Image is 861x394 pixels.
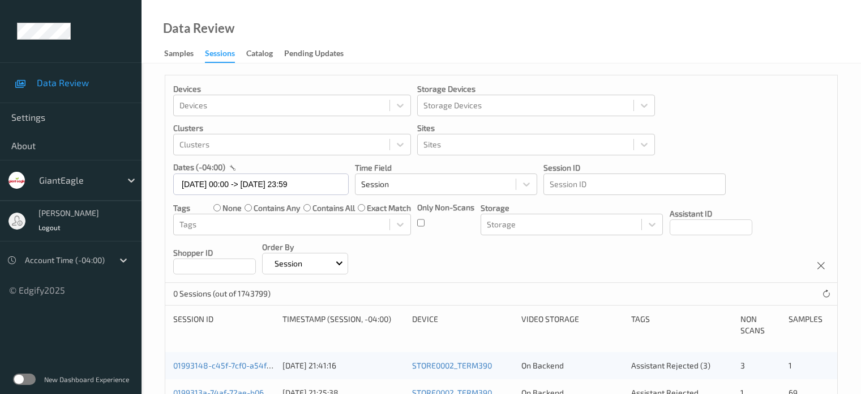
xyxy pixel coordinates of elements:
div: Sessions [205,48,235,63]
p: Time Field [355,162,537,173]
div: On Backend [521,360,623,371]
a: Sessions [205,46,246,63]
div: [DATE] 21:41:16 [282,360,404,371]
div: Tags [631,313,733,336]
p: Only Non-Scans [417,202,474,213]
p: Order By [262,242,348,253]
label: exact match [367,202,411,214]
div: Device [412,313,513,336]
p: Shopper ID [173,247,256,259]
div: Session ID [173,313,275,336]
span: 1 [789,361,792,370]
p: Sites [417,122,655,134]
div: Timestamp (Session, -04:00) [282,313,404,336]
p: Assistant ID [670,208,752,219]
span: Assistant Rejected (3) [631,361,710,370]
a: Samples [164,46,205,62]
p: 0 Sessions (out of 1743799) [173,288,271,299]
label: contains any [254,202,300,214]
div: Pending Updates [284,48,344,62]
p: Session ID [543,162,726,173]
p: Tags [173,202,190,214]
div: Video Storage [521,313,623,336]
div: Samples [164,48,194,62]
a: 01993148-c45f-7cf0-a54f-0979f6f3bfe9 [173,361,319,370]
div: Catalog [246,48,273,62]
label: contains all [312,202,355,214]
p: Session [271,258,306,269]
p: dates (-04:00) [173,162,225,173]
p: Storage [481,202,663,214]
span: 3 [740,361,745,370]
p: Devices [173,83,411,95]
a: Catalog [246,46,284,62]
p: Clusters [173,122,411,134]
div: Data Review [163,23,234,34]
div: Non Scans [740,313,781,336]
a: STORE0002_TERM390 [412,361,492,370]
a: Pending Updates [284,46,355,62]
div: Samples [789,313,829,336]
p: Storage Devices [417,83,655,95]
label: none [222,202,242,214]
